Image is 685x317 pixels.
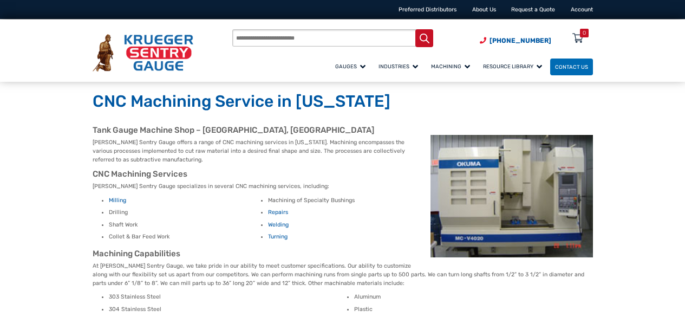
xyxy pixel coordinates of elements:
a: Welding [268,221,289,228]
a: Account [571,6,593,13]
a: Phone Number (920) 434-8860 [480,36,551,46]
li: 303 Stainless Steel [109,293,348,301]
li: Machining of Specialty Bushings [268,196,421,204]
a: Contact Us [550,59,593,75]
h2: Machining Capabilities [93,249,593,259]
li: Plastic [354,305,593,313]
p: [PERSON_NAME] Sentry Gauge offers a range of CNC machining services in [US_STATE]. Machining enco... [93,138,593,164]
img: Krueger Sentry Gauge [93,34,193,72]
li: Aluminum [354,293,593,301]
li: Collet & Bar Feed Work [109,232,262,241]
span: Machining [431,63,470,69]
span: Contact Us [555,64,588,70]
div: 0 [583,29,586,37]
a: Resource Library [478,57,550,76]
li: 304 Stainless Steel [109,305,348,313]
li: Drilling [109,208,262,216]
h1: CNC Machining Service in [US_STATE] [93,92,593,112]
img: Machining [430,135,593,257]
span: [PHONE_NUMBER] [490,37,551,44]
span: Resource Library [483,63,542,69]
a: About Us [472,6,496,13]
a: Request a Quote [511,6,555,13]
p: At [PERSON_NAME] Sentry Gauge, we take pride in our ability to meet customer specifications. Our ... [93,262,593,287]
a: Gauges [330,57,374,76]
a: Machining [426,57,478,76]
a: Preferred Distributors [399,6,456,13]
a: Milling [109,197,126,204]
p: [PERSON_NAME] Sentry Gauge specializes in several CNC machining services, including: [93,182,593,191]
a: Turning [268,233,288,240]
a: Repairs [268,209,288,216]
span: Gauges [335,63,366,69]
li: Shaft Work [109,221,262,229]
h2: CNC Machining Services [93,169,593,179]
h2: Tank Gauge Machine Shop – [GEOGRAPHIC_DATA], [GEOGRAPHIC_DATA] [93,125,593,135]
span: Industries [379,63,418,69]
a: Industries [374,57,426,76]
